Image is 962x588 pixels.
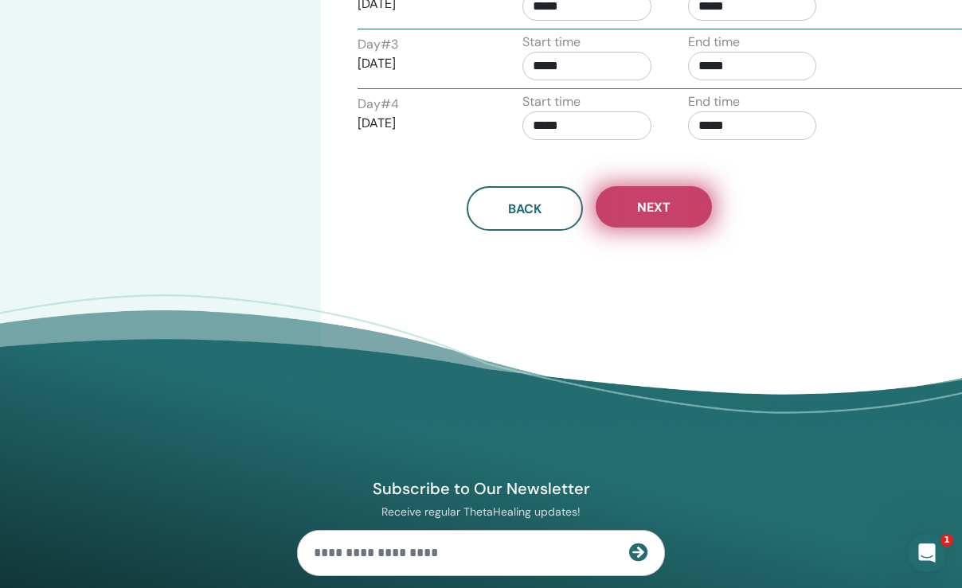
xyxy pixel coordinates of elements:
p: [DATE] [358,114,487,133]
p: [DATE] [358,54,487,73]
span: Back [508,201,542,217]
label: Day # 3 [358,35,398,54]
span: 1 [940,534,953,547]
h4: Subscribe to Our Newsletter [297,478,665,499]
span: Next [637,199,671,216]
button: Back [467,186,583,231]
button: Next [596,186,712,228]
label: Start time [522,33,581,52]
p: Receive regular ThetaHealing updates! [297,504,665,519]
iframe: Intercom live chat [908,534,946,572]
label: Start time [522,92,581,111]
label: Day # 4 [358,95,399,114]
label: End time [688,92,740,111]
label: End time [688,33,740,52]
